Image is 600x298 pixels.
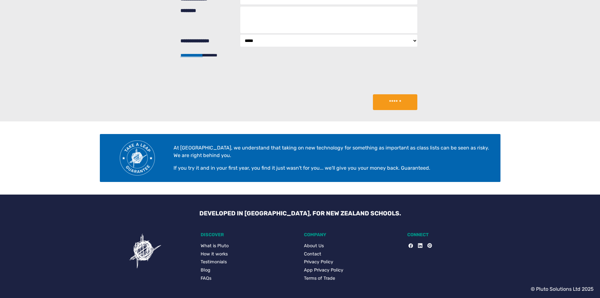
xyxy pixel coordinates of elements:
p: At [GEOGRAPHIC_DATA], we understand that taking on new technology for something as important as c... [174,144,491,159]
img: tlg_icon.png [118,139,156,177]
a: How it works [201,251,296,258]
a: App Privacy Policy [304,267,400,274]
p: © Pluto Solutions Ltd 2025 [531,285,594,293]
a: Pinterest [422,242,432,249]
a: Blog [201,267,296,274]
p: If you try it and in your first year, you find it just wasn't for you... we'll give you your mone... [174,164,491,172]
a: Privacy Policy [304,259,400,266]
a: Terms of Trade [304,275,400,282]
h5: DISCOVER [201,232,296,237]
a: What is Pluto [201,242,296,249]
a: FAQs [201,275,296,282]
h5: CONNECT [407,232,503,237]
a: Facebook [409,242,413,249]
h3: DEVELOPED IN [GEOGRAPHIC_DATA], FOR NEW ZEALAND SCHOOLS. [194,210,406,217]
h5: COMPANY [304,232,400,237]
a: About Us [304,242,400,249]
a: LinkedIn [413,242,422,249]
img: Pluto icon showing a confusing task for users [126,232,164,270]
a: Testimonials [201,259,296,266]
a: Contact [304,251,400,258]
